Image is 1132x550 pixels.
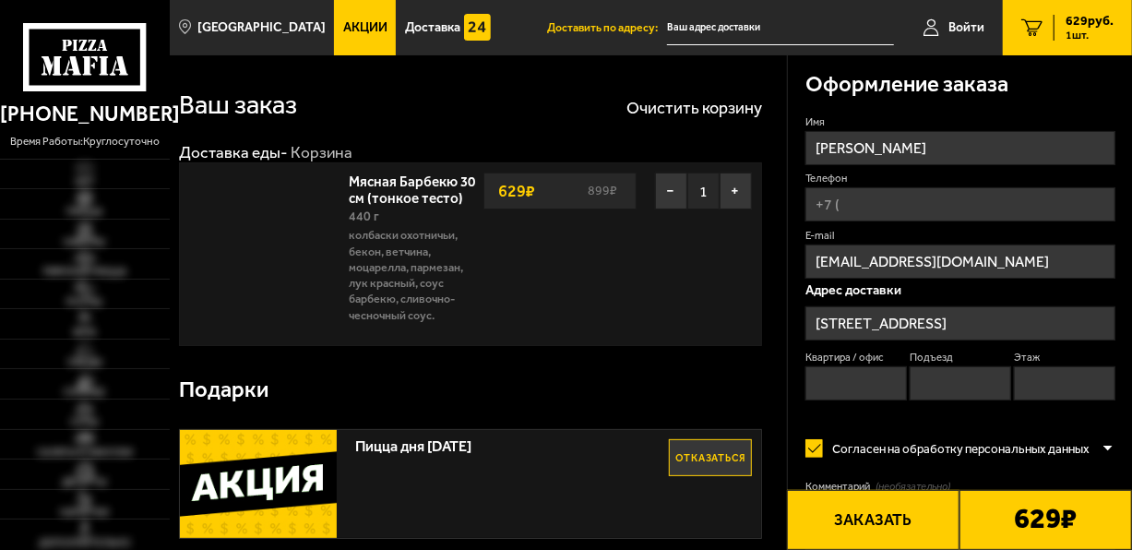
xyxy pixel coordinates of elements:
button: Заказать [787,490,959,550]
span: Войти [948,21,984,34]
span: 1 шт. [1066,30,1114,41]
h3: Подарки [179,379,268,401]
button: Очистить корзину [626,100,762,116]
a: Мясная Барбекю 30 см (тонкое тесто) [349,168,481,207]
input: Имя [805,131,1115,165]
a: Доставка еды- [179,143,288,161]
p: Адрес доставки [805,284,1115,297]
input: Ваш адрес доставки [667,11,893,45]
span: [GEOGRAPHIC_DATA] [197,21,326,34]
label: Имя [805,114,1115,129]
label: Этаж [1014,350,1115,365]
span: 1 [687,173,720,209]
span: 629 руб. [1066,15,1114,28]
input: +7 ( [805,187,1115,221]
h3: Оформление заказа [805,74,1008,96]
label: Комментарий [805,479,1115,494]
span: Пицца дня [DATE] [355,430,669,454]
label: E-mail [805,228,1115,243]
h1: Ваш заказ [179,91,297,118]
button: − [655,173,687,209]
p: колбаски охотничьи, бекон, ветчина, моцарелла, пармезан, лук красный, соус барбекю, сливочно-чесн... [349,227,483,323]
label: Согласен на обработку персональных данных [805,431,1102,466]
span: Доставить по адресу: [547,22,667,33]
s: 899 ₽ [585,185,626,197]
span: 440 г [349,209,379,224]
button: Отказаться [669,439,752,476]
label: Подъезд [910,350,1011,365]
strong: 629 ₽ [494,173,540,209]
img: 15daf4d41897b9f0e9f617042186c801.svg [464,14,491,41]
input: @ [805,245,1115,279]
div: Корзина [291,142,352,162]
span: Акции [343,21,387,34]
span: Доставка [405,21,460,34]
label: Квартира / офис [805,350,907,365]
label: Телефон [805,171,1115,185]
span: (необязательно) [876,479,950,494]
b: 629 ₽ [1015,505,1078,536]
button: + [720,173,752,209]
